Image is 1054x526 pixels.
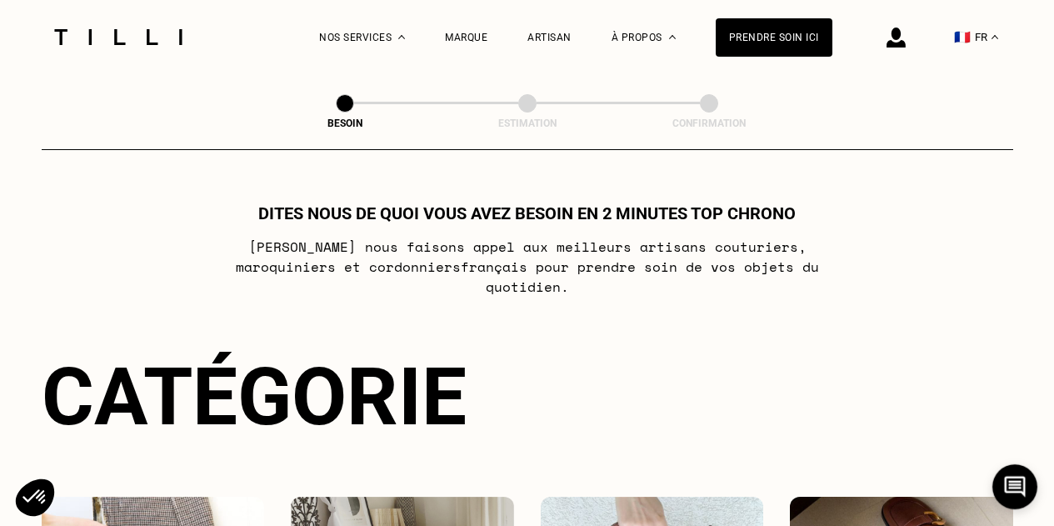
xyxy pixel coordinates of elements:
p: [PERSON_NAME] nous faisons appel aux meilleurs artisans couturiers , maroquiniers et cordonniers ... [197,237,857,297]
a: Prendre soin ici [716,18,832,57]
img: Menu déroulant [398,35,405,39]
img: menu déroulant [992,35,998,39]
div: Confirmation [626,118,792,129]
div: Besoin [262,118,428,129]
img: Menu déroulant à propos [669,35,676,39]
img: Logo du service de couturière Tilli [48,29,188,45]
h1: Dites nous de quoi vous avez besoin en 2 minutes top chrono [258,203,796,223]
div: Catégorie [42,350,1013,443]
img: icône connexion [887,28,906,48]
a: Artisan [527,32,572,43]
div: Estimation [444,118,611,129]
span: 🇫🇷 [954,29,971,45]
a: Marque [445,32,487,43]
